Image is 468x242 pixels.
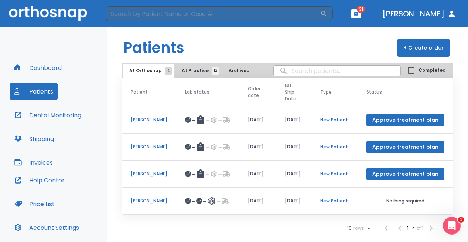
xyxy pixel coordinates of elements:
[131,171,167,177] p: [PERSON_NAME]
[131,198,167,204] p: [PERSON_NAME]
[320,198,349,204] p: New Patient
[131,117,167,123] p: [PERSON_NAME]
[123,64,253,78] div: tabs
[9,6,87,21] img: Orthosnap
[239,107,276,134] td: [DATE]
[320,171,349,177] p: New Patient
[10,106,86,124] button: Dental Monitoring
[320,144,349,150] p: New Patient
[182,67,215,74] span: At Practice
[129,67,168,74] span: At Orthosnap
[10,219,83,236] button: Account Settings
[276,134,312,161] td: [DATE]
[274,64,400,78] input: search
[320,117,349,123] p: New Patient
[347,226,352,231] span: 10
[239,134,276,161] td: [DATE]
[248,85,262,99] span: Order date
[357,6,365,13] span: 31
[366,89,382,95] span: Status
[276,188,312,215] td: [DATE]
[131,89,148,95] span: Patient
[239,161,276,188] td: [DATE]
[165,67,172,75] span: 4
[106,6,320,21] input: Search by Patient Name or Case #
[131,144,167,150] p: [PERSON_NAME]
[458,217,464,223] span: 1
[366,141,444,153] button: Approve treatment plan
[443,217,461,235] iframe: Intercom live chat
[397,39,450,57] button: + Create order
[10,195,59,213] button: Price List
[366,114,444,126] button: Approve treatment plan
[285,82,298,102] span: Est. Ship Date
[407,225,416,231] span: 1 - 4
[185,89,209,95] span: Lab status
[239,188,276,215] td: [DATE]
[379,7,459,20] button: [PERSON_NAME]
[10,130,58,148] button: Shipping
[276,161,312,188] td: [DATE]
[229,67,256,74] span: Archived
[416,225,424,231] span: of 4
[352,226,364,231] span: rows
[10,154,57,171] button: Invoices
[276,107,312,134] td: [DATE]
[123,37,184,59] h1: Patients
[366,168,444,180] button: Approve treatment plan
[253,67,260,75] span: 3
[366,198,444,204] p: Nothing required
[10,83,58,100] button: Patients
[10,59,66,77] button: Dashboard
[320,89,332,95] span: Type
[212,67,219,75] span: 12
[10,171,69,189] button: Help Center
[419,67,446,74] span: Completed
